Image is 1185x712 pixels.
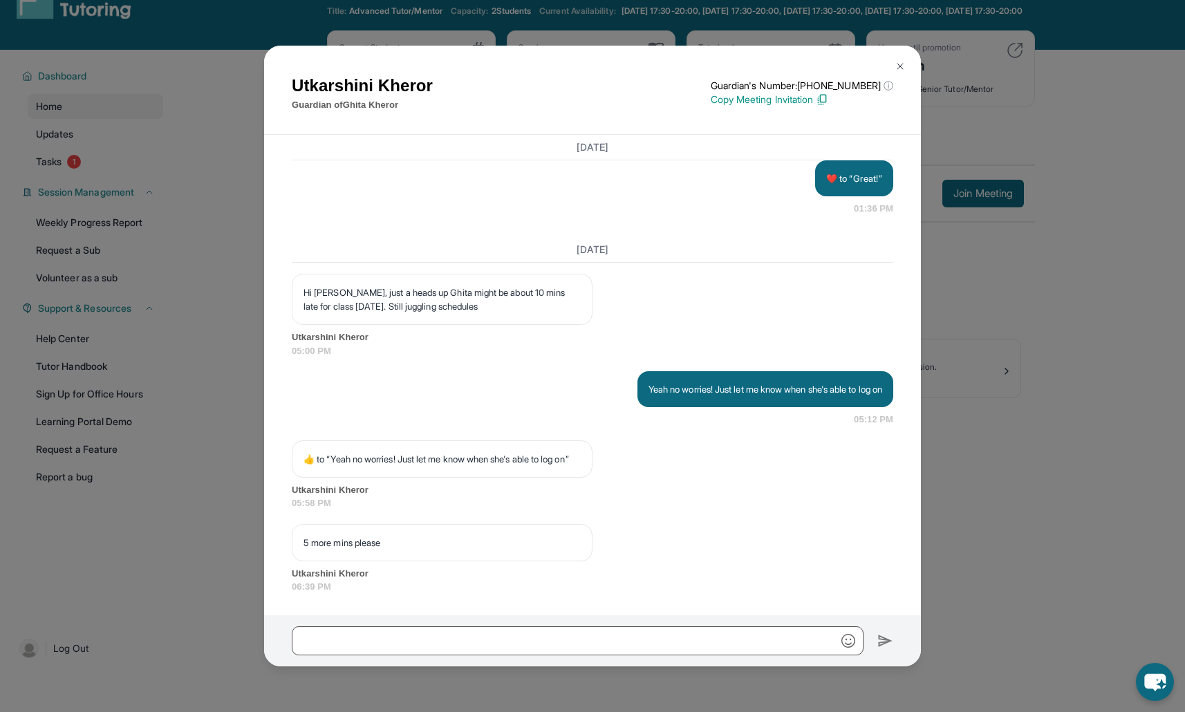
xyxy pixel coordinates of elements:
[292,344,893,358] span: 05:00 PM
[292,73,433,98] h1: Utkarshini Kheror
[649,382,882,396] p: Yeah no worries! Just let me know when she's able to log on
[292,98,433,112] p: Guardian of Ghita Kheror
[292,330,893,344] span: Utkarshini Kheror
[304,452,581,466] p: ​👍​ to “ Yeah no worries! Just let me know when she's able to log on ”
[854,413,893,427] span: 05:12 PM
[841,634,855,648] img: Emoji
[711,79,893,93] p: Guardian's Number: [PHONE_NUMBER]
[854,202,893,216] span: 01:36 PM
[292,243,893,256] h3: [DATE]
[292,483,893,497] span: Utkarshini Kheror
[816,93,828,106] img: Copy Icon
[292,567,893,581] span: Utkarshini Kheror
[826,171,882,185] p: ​❤️​ to “ Great! ”
[884,79,893,93] span: ⓘ
[304,536,581,550] p: 5 more mins please
[292,140,893,154] h3: [DATE]
[304,285,581,313] p: Hi [PERSON_NAME], just a heads up Ghita might be about 10 mins late for class [DATE]. Still juggl...
[895,61,906,72] img: Close Icon
[711,93,893,106] p: Copy Meeting Invitation
[292,580,893,594] span: 06:39 PM
[877,633,893,649] img: Send icon
[1136,663,1174,701] button: chat-button
[292,496,893,510] span: 05:58 PM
